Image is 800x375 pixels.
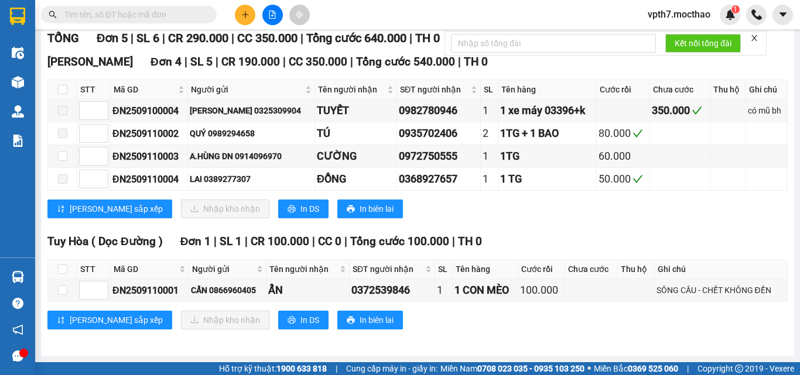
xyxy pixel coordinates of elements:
span: SL 6 [136,31,159,45]
span: [PERSON_NAME] sắp xếp [70,202,163,215]
div: LAI 0389277307 [190,173,313,185]
span: caret-down [778,9,788,20]
td: 0368927657 [397,168,481,191]
td: ĐN2509100004 [111,99,188,122]
td: 0372539846 [350,279,435,302]
span: | [245,235,248,248]
div: 0368927657 [399,171,478,187]
td: CƯỜNG [315,145,397,168]
span: TỔNG [47,31,79,45]
td: ĐN2509110003 [111,145,188,168]
span: CR 190.000 [221,55,280,68]
div: ĐN2509110001 [112,283,187,298]
span: [PERSON_NAME] sắp xếp [70,314,163,326]
span: | [452,235,455,248]
span: sort-ascending [57,205,65,214]
span: close [750,34,758,42]
strong: 1900 633 818 [276,364,327,373]
div: 1 [483,102,496,119]
th: SL [435,260,453,279]
span: CC 350.000 [237,31,298,45]
strong: 0708 023 035 - 0935 103 250 [477,364,584,373]
span: TH 0 [464,55,488,68]
span: Miền Bắc [594,362,678,375]
input: Nhập số tổng đài [451,34,656,53]
th: Ghi chú [746,80,788,99]
span: CC 0 [318,235,341,248]
div: A.HÙNG DN 0914096970 [190,150,313,163]
th: STT [77,80,111,99]
strong: 0369 525 060 [628,364,678,373]
div: CẨN 0866960405 [191,284,264,297]
div: QUÝ 0989294658 [190,127,313,140]
span: printer [288,205,296,214]
span: | [231,31,234,45]
button: downloadNhập kho nhận [181,311,269,329]
span: message [12,350,23,362]
span: [PERSON_NAME] [47,55,133,68]
div: 60.000 [599,148,648,164]
img: phone-icon [751,9,762,20]
div: ĐN2509110003 [112,149,186,164]
span: Mã GD [114,83,176,96]
th: Thu hộ [618,260,655,279]
td: ĐN2509110002 [111,122,188,145]
div: 50.000 [599,171,648,187]
button: aim [289,5,310,25]
span: plus [241,11,249,19]
span: | [409,31,412,45]
span: search [49,11,57,19]
span: ⚪️ [587,366,591,371]
span: Tên người nhận [269,263,337,276]
span: | [344,235,347,248]
th: Thu hộ [710,80,747,99]
span: Tên người nhận [318,83,385,96]
span: In biên lai [360,202,394,215]
span: TH 0 [458,235,482,248]
span: printer [347,205,355,214]
th: Cước rồi [597,80,650,99]
div: 80.000 [599,125,648,142]
div: 0982780946 [399,102,478,119]
img: warehouse-icon [12,271,24,283]
div: 0972750555 [399,148,478,164]
div: 2 [483,125,496,142]
span: SĐT người nhận [353,263,423,276]
div: CƯỜNG [317,148,395,164]
span: | [131,31,134,45]
div: có mũ bh [748,104,785,117]
span: | [216,55,218,68]
span: SĐT người nhận [400,83,469,96]
div: 1TG + 1 BAO [500,125,594,142]
span: Người gửi [191,83,303,96]
span: CR 290.000 [168,31,228,45]
span: aim [295,11,303,19]
div: 350.000 [652,102,708,119]
span: check [633,128,643,139]
span: | [184,55,187,68]
div: 1 xe máy 03396+k [500,102,594,119]
div: 1 TG [500,171,594,187]
button: sort-ascending[PERSON_NAME] sắp xếp [47,311,172,329]
div: ĐỒNG [317,171,395,187]
td: TÚ [315,122,397,145]
div: ĐN2509110002 [112,126,186,141]
span: | [350,55,353,68]
div: TÚ [317,125,395,142]
span: Người gửi [192,263,254,276]
span: SL 1 [220,235,242,248]
span: | [458,55,461,68]
sup: 1 [731,5,740,13]
div: 100.000 [520,282,563,298]
span: Đơn 5 [97,31,128,45]
span: In biên lai [360,314,394,326]
button: file-add [262,5,283,25]
button: Kết nối tổng đài [665,34,741,53]
span: | [300,31,303,45]
div: SÔNG CẦU - CHẾT KHÔNG ĐỀN [657,284,785,297]
span: question-circle [12,298,23,309]
span: check [692,105,702,116]
span: | [162,31,165,45]
div: ĐN2509100004 [112,104,186,118]
th: Ghi chú [655,260,788,279]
